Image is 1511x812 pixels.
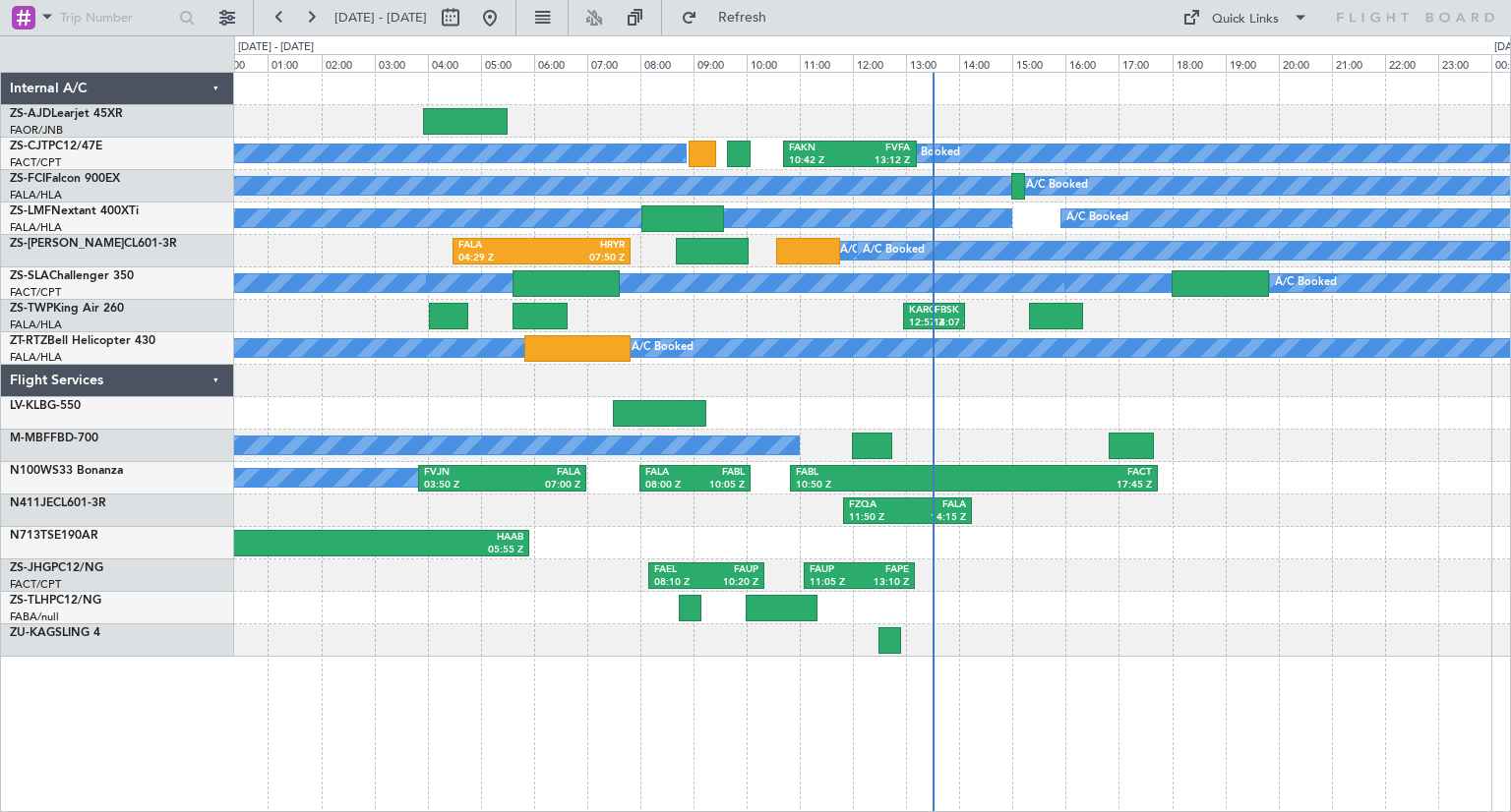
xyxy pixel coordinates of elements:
[10,530,98,542] a: N713TSE190AR
[959,54,1012,72] div: 14:00
[10,609,59,624] a: FABA/null
[10,350,62,365] a: FALA/HLA
[908,498,967,512] div: FALA
[481,54,534,72] div: 05:00
[10,530,54,542] span: N713TS
[632,333,694,363] div: A/C Booked
[10,577,61,592] a: FACT/CPT
[10,188,62,203] a: FALA/HLA
[10,335,47,347] span: ZT-RTZ
[10,270,49,282] span: ZS-SLA
[10,303,124,315] a: ZS-TWPKing Air 260
[706,576,758,590] div: 10:20 Z
[10,562,51,574] span: ZS-JHG
[10,303,53,315] span: ZS-TWP
[534,54,587,72] div: 06:00
[850,154,911,168] div: 13:12 Z
[428,54,481,72] div: 04:00
[1173,2,1318,33] button: Quick Links
[166,531,344,545] div: FACT
[906,54,959,72] div: 13:00
[10,173,45,185] span: ZS-FCI
[1026,171,1088,201] div: A/C Booked
[1173,54,1226,72] div: 18:00
[974,466,1152,480] div: FACT
[859,563,909,577] div: FAPE
[898,139,960,168] div: A/C Booked
[10,318,62,332] a: FALA/HLA
[1279,54,1332,72] div: 20:00
[502,466,580,480] div: FALA
[800,54,853,72] div: 11:00
[10,238,177,250] a: ZS-[PERSON_NAME]CL601-3R
[849,498,908,512] div: FZQA
[747,54,800,72] div: 10:00
[10,141,48,152] span: ZS-CJT
[334,9,427,27] span: [DATE] - [DATE]
[542,239,626,253] div: HRYR
[1118,54,1172,72] div: 17:00
[859,576,909,590] div: 13:10 Z
[10,627,55,639] span: ZU-KAG
[10,220,62,235] a: FALA/HLA
[1332,54,1385,72] div: 21:00
[424,479,503,493] div: 03:50 Z
[10,465,123,477] a: N100WS33 Bonanza
[853,54,906,72] div: 12:00
[909,317,935,330] div: 12:57 Z
[10,285,61,300] a: FACT/CPT
[934,304,959,318] div: FBSK
[694,54,747,72] div: 09:00
[214,54,268,72] div: 00:00
[796,479,974,493] div: 10:50 Z
[345,544,523,557] div: 05:55 Z
[10,400,81,412] a: LV-KLBG-550
[10,497,53,509] span: N411JE
[695,479,745,493] div: 10:05 Z
[695,466,745,480] div: FABL
[654,576,706,590] div: 08:10 Z
[166,544,344,557] div: 23:00 Z
[849,511,908,525] div: 11:50 Z
[10,562,103,574] a: ZS-JHGPC12/NG
[542,252,626,265] div: 07:50 Z
[1212,10,1279,29] div: Quick Links
[863,236,925,265] div: A/C Booked
[10,335,155,347] a: ZT-RTZBell Helicopter 430
[840,236,902,265] div: A/C Booked
[810,576,860,590] div: 11:05 Z
[458,252,542,265] div: 04:29 Z
[909,304,935,318] div: KARO
[934,317,959,330] div: 14:07 Z
[1226,54,1279,72] div: 19:00
[424,466,503,480] div: FVJN
[789,154,850,168] div: 10:42 Z
[10,627,100,639] a: ZU-KAGSLING 4
[640,54,694,72] div: 08:00
[10,123,63,138] a: FAOR/JNB
[789,142,850,155] div: FAKN
[10,595,101,607] a: ZS-TLHPC12/NG
[375,54,428,72] div: 03:00
[1438,54,1491,72] div: 23:00
[10,205,139,217] a: ZS-LMFNextant 400XTi
[345,531,523,545] div: HAAB
[458,239,542,253] div: FALA
[1065,54,1118,72] div: 16:00
[645,466,695,480] div: FALA
[1275,268,1337,298] div: A/C Booked
[672,2,790,33] button: Refresh
[10,433,98,444] a: M-MBFFBD-700
[10,595,49,607] span: ZS-TLH
[10,433,57,444] span: M-MBFF
[10,173,120,185] a: ZS-FCIFalcon 900EX
[810,563,860,577] div: FAUP
[10,108,123,120] a: ZS-AJDLearjet 45XR
[1385,54,1438,72] div: 22:00
[502,479,580,493] div: 07:00 Z
[10,497,106,509] a: N411JECL601-3R
[238,39,314,56] div: [DATE] - [DATE]
[974,479,1152,493] div: 17:45 Z
[796,466,974,480] div: FABL
[654,563,706,577] div: FAEL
